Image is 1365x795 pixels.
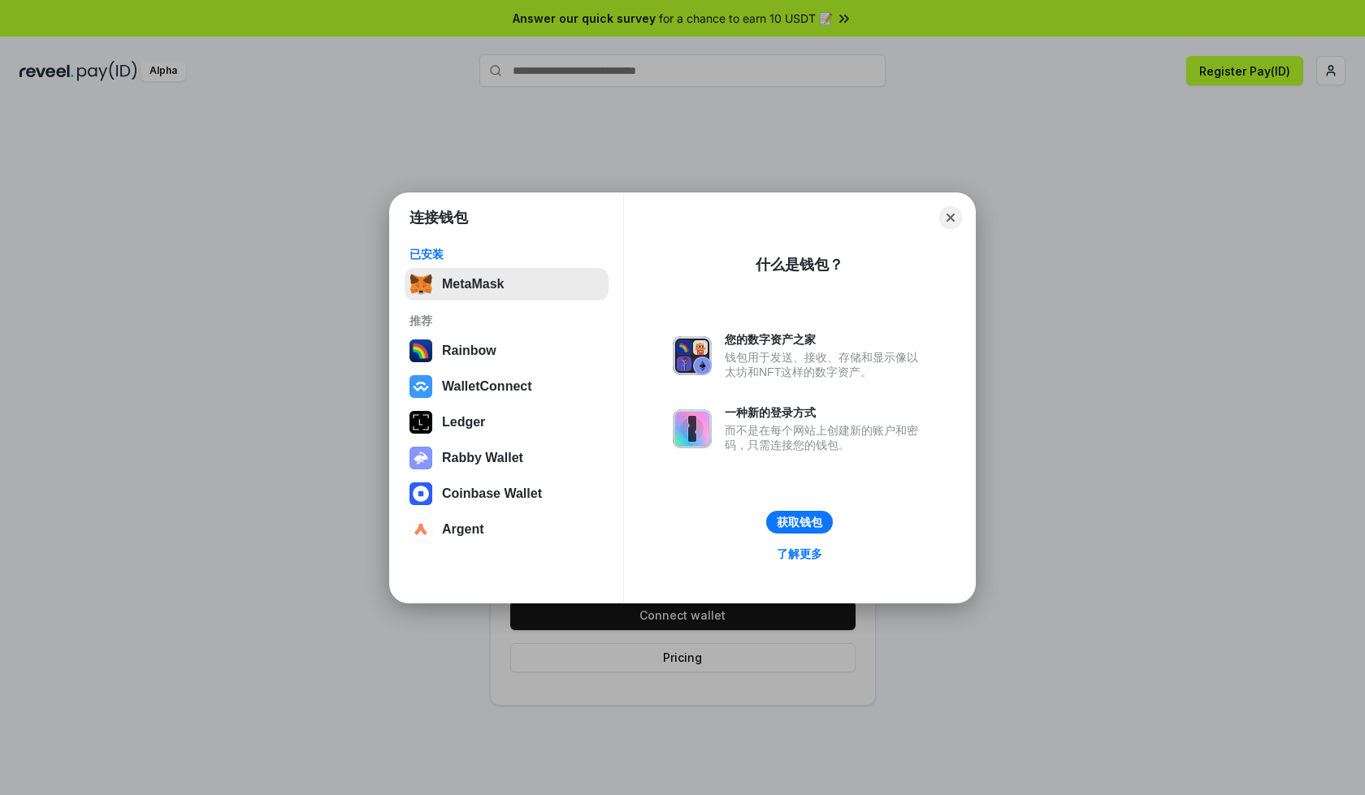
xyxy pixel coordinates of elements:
[725,332,926,347] div: 您的数字资产之家
[673,409,712,448] img: svg+xml,%3Csvg%20xmlns%3D%22http%3A%2F%2Fwww.w3.org%2F2000%2Fsvg%22%20fill%3D%22none%22%20viewBox...
[767,543,832,564] a: 了解更多
[725,423,926,452] div: 而不是在每个网站上创建新的账户和密码，只需连接您的钱包。
[442,451,523,465] div: Rabby Wallet
[442,379,532,394] div: WalletConnect
[405,406,609,439] button: Ledger
[409,208,468,227] h1: 连接钱包
[777,547,822,561] div: 了解更多
[409,247,604,261] div: 已安装
[409,518,432,541] img: svg+xml,%3Csvg%20width%3D%2228%22%20height%3D%2228%22%20viewBox%3D%220%200%2028%2028%22%20fill%3D...
[766,511,833,534] button: 获取钱包
[405,335,609,367] button: Rainbow
[725,405,926,420] div: 一种新的登录方式
[725,350,926,379] div: 钱包用于发送、接收、存储和显示像以太坊和NFT这样的数字资产。
[405,268,609,300] button: MetaMask
[405,513,609,546] button: Argent
[409,482,432,505] img: svg+xml,%3Csvg%20width%3D%2228%22%20height%3D%2228%22%20viewBox%3D%220%200%2028%2028%22%20fill%3D...
[777,515,822,529] div: 获取钱包
[405,370,609,403] button: WalletConnect
[409,375,432,398] img: svg+xml,%3Csvg%20width%3D%2228%22%20height%3D%2228%22%20viewBox%3D%220%200%2028%2028%22%20fill%3D...
[405,442,609,474] button: Rabby Wallet
[442,343,496,358] div: Rainbow
[939,206,962,229] button: Close
[756,255,843,274] div: 什么是钱包？
[442,522,484,537] div: Argent
[442,277,504,292] div: MetaMask
[673,336,712,375] img: svg+xml,%3Csvg%20xmlns%3D%22http%3A%2F%2Fwww.w3.org%2F2000%2Fsvg%22%20fill%3D%22none%22%20viewBox...
[409,447,432,469] img: svg+xml,%3Csvg%20xmlns%3D%22http%3A%2F%2Fwww.w3.org%2F2000%2Fsvg%22%20fill%3D%22none%22%20viewBox...
[409,411,432,434] img: svg+xml,%3Csvg%20xmlns%3D%22http%3A%2F%2Fwww.w3.org%2F2000%2Fsvg%22%20width%3D%2228%22%20height%3...
[409,339,432,362] img: svg+xml,%3Csvg%20width%3D%22120%22%20height%3D%22120%22%20viewBox%3D%220%200%20120%20120%22%20fil...
[405,477,609,510] button: Coinbase Wallet
[409,273,432,296] img: svg+xml,%3Csvg%20fill%3D%22none%22%20height%3D%2233%22%20viewBox%3D%220%200%2035%2033%22%20width%...
[442,486,542,501] div: Coinbase Wallet
[409,313,604,328] div: 推荐
[442,415,485,430] div: Ledger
